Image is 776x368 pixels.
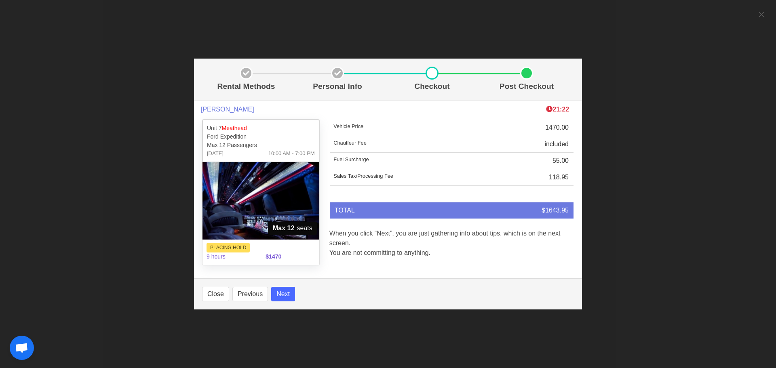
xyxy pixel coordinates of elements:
td: Fuel Surcharge [330,153,488,169]
span: 10:00 AM - 7:00 PM [268,149,315,158]
td: $1643.95 [488,202,574,219]
p: When you click “Next”, you are just gathering info about tips, which is on the next screen. [329,229,574,248]
p: You are not committing to anything. [329,248,574,258]
p: Ford Expedition [207,132,315,141]
button: Previous [232,287,268,301]
span: Meathead [222,125,247,131]
span: 9 hours [202,248,261,266]
span: [DATE] [207,149,224,158]
td: 1470.00 [488,120,574,136]
button: Next [271,287,295,301]
p: Rental Methods [205,81,287,93]
td: Vehicle Price [330,120,488,136]
p: Checkout [388,81,476,93]
p: Unit 7 [207,124,315,132]
button: Close [202,287,229,301]
td: Chauffeur Fee [330,136,488,153]
b: $1470 [266,253,281,260]
div: Open chat [10,336,34,360]
span: The clock is ticking ⁠— this timer shows how long we'll hold this limo during checkout. If time r... [546,106,569,113]
span: seats [268,222,317,235]
p: Personal Info [293,81,382,93]
td: included [488,136,574,153]
strong: Max 12 [273,223,294,233]
p: Max 12 Passengers [207,141,315,149]
td: TOTAL [330,202,488,219]
td: Sales Tax/Processing Fee [330,169,488,186]
span: [PERSON_NAME] [201,105,254,113]
b: 21:22 [546,106,569,113]
td: 118.95 [488,169,574,186]
td: 55.00 [488,153,574,169]
img: 07%2002.jpg [202,162,319,240]
p: Post Checkout [483,81,571,93]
